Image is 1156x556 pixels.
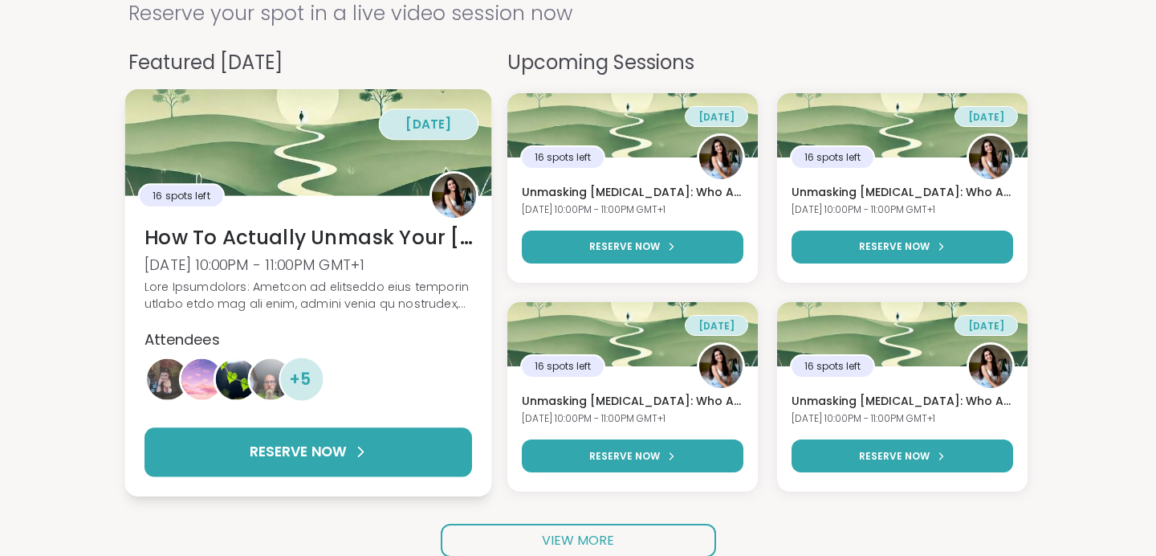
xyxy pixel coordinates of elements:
span: [DATE] [968,319,1004,333]
img: Siggi [250,358,291,399]
img: Unmasking Autism: Who Am I After A Diagnosis? [507,93,758,157]
img: How To Actually Unmask Your Autism [125,89,492,196]
img: MoonLeafRaQuel [216,358,257,399]
h4: Upcoming Sessions [507,48,1028,77]
img: Unmasking Autism: Who Am I After A Diagnosis? [777,93,1028,157]
button: RESERVE NOW [144,427,472,476]
span: 16 spots left [535,359,591,374]
h3: Unmasking [MEDICAL_DATA]: Who Am I After A Diagnosis? [792,185,1013,201]
div: [DATE] 10:00PM - 11:00PM GMT+1 [522,412,743,426]
span: Attendees [144,329,220,350]
button: RESERVE NOW [792,231,1013,264]
h3: Unmasking [MEDICAL_DATA]: Who Am I After A Diagnosis? [522,185,743,201]
img: elenacarr0ll [699,136,743,179]
span: [DATE] [405,115,451,132]
img: elenacarr0ll [969,345,1012,388]
span: RESERVE NOW [250,441,346,462]
span: RESERVE NOW [589,239,660,254]
h3: How To Actually Unmask Your [MEDICAL_DATA] [144,223,472,251]
img: Ash3 [147,358,188,399]
span: [DATE] [698,110,735,124]
img: elenacarr0ll [699,345,743,388]
h3: Unmasking [MEDICAL_DATA]: Who Am I After A Diagnosis? [522,394,743,410]
span: VIEW MORE [542,531,614,550]
span: 16 spots left [535,150,591,165]
img: elenacarr0ll [969,136,1012,179]
h3: Unmasking [MEDICAL_DATA]: Who Am I After A Diagnosis? [792,394,1013,410]
img: Unmasking Autism: Who Am I After A Diagnosis? [777,302,1028,366]
div: Lore Ipsumdolors: Ametcon ad elitseddo eius temporin utlabo etdo mag ali enim, admini venia qu no... [144,278,472,313]
button: RESERVE NOW [522,439,743,472]
div: [DATE] 10:00PM - 11:00PM GMT+1 [792,203,1013,217]
div: [DATE] 10:00PM - 11:00PM GMT+1 [144,254,472,275]
button: RESERVE NOW [792,439,1013,472]
div: [DATE] 10:00PM - 11:00PM GMT+1 [522,203,743,217]
span: 16 spots left [804,359,861,374]
div: [DATE] 10:00PM - 11:00PM GMT+1 [792,412,1013,426]
img: CharIotte [181,358,222,399]
span: 16 spots left [153,188,210,202]
h4: Featured [DATE] [128,48,488,77]
span: [DATE] [968,110,1004,124]
span: 16 spots left [804,150,861,165]
span: RESERVE NOW [859,239,930,254]
button: RESERVE NOW [522,231,743,264]
img: Unmasking Autism: Who Am I After A Diagnosis? [507,302,758,366]
img: elenacarr0ll [432,174,476,218]
span: [DATE] [698,319,735,333]
span: RESERVE NOW [859,449,930,464]
span: RESERVE NOW [589,449,660,464]
span: + 5 [289,366,311,391]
